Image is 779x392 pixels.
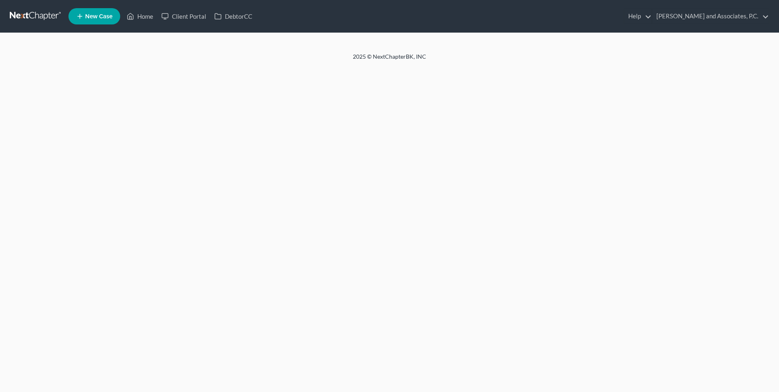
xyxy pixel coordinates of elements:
a: Client Portal [157,9,210,24]
div: 2025 © NextChapterBK, INC [157,53,622,67]
a: Home [123,9,157,24]
new-legal-case-button: New Case [68,8,120,24]
a: Help [624,9,651,24]
a: [PERSON_NAME] and Associates, P.C. [652,9,769,24]
a: DebtorCC [210,9,256,24]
